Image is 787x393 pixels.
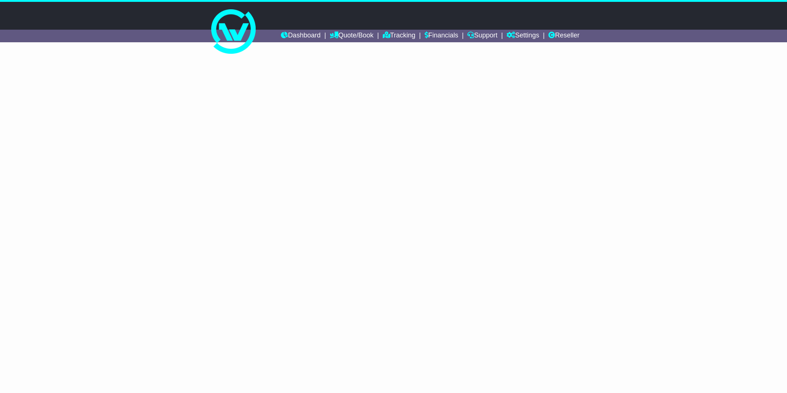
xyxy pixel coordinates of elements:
a: Quote/Book [330,30,373,42]
a: Dashboard [281,30,321,42]
a: Tracking [383,30,415,42]
a: Support [467,30,497,42]
a: Financials [425,30,458,42]
a: Reseller [548,30,580,42]
a: Settings [507,30,539,42]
